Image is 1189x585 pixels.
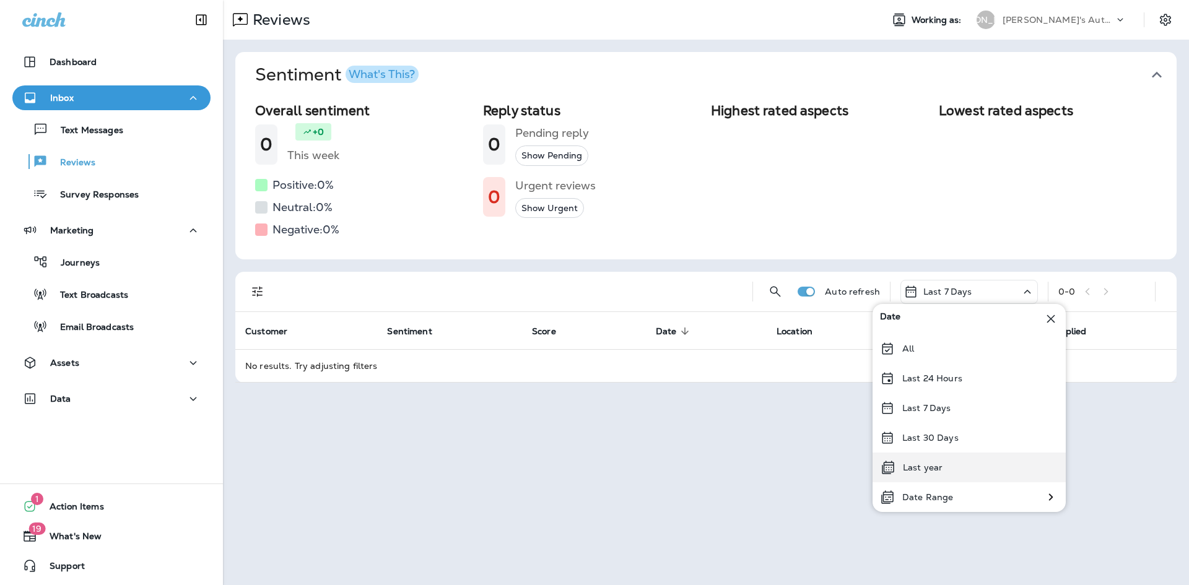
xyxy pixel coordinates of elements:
span: Score [532,326,556,337]
h5: This week [287,145,339,165]
p: Survey Responses [48,189,139,201]
button: Data [12,386,211,411]
span: Customer [245,326,303,337]
h5: Pending reply [515,123,589,143]
span: Location [777,326,812,337]
h1: 0 [488,187,500,207]
p: Text Broadcasts [48,290,128,301]
p: Journeys [48,258,100,269]
p: Dashboard [50,57,97,67]
button: Show Urgent [515,198,584,219]
h5: Neutral: 0 % [272,197,333,217]
h1: 0 [488,134,500,155]
h5: Positive: 0 % [272,175,334,195]
h2: Reply status [483,103,701,118]
p: Last 30 Days [902,433,959,443]
span: Customer [245,326,287,337]
div: What's This? [349,69,415,80]
p: Reviews [48,157,95,169]
p: Email Broadcasts [48,322,134,334]
span: Replied [1055,326,1103,337]
div: [PERSON_NAME] [977,11,995,29]
p: Assets [50,358,79,368]
td: No results. Try adjusting filters [235,349,1177,382]
button: Collapse Sidebar [184,7,219,32]
button: SentimentWhat's This? [245,52,1187,98]
p: Marketing [50,225,94,235]
button: Assets [12,350,211,375]
p: All [902,344,914,353]
p: Reviews [248,11,310,29]
p: Last 7 Days [902,403,951,413]
button: Show Pending [515,145,588,166]
p: Inbox [50,93,74,103]
span: Sentiment [387,326,432,337]
span: Location [777,326,829,337]
h5: Negative: 0 % [272,220,339,240]
p: Last 24 Hours [902,373,962,383]
div: 0 - 0 [1058,287,1075,297]
p: Last year [903,462,943,472]
h1: 0 [260,134,272,155]
span: Support [37,561,85,576]
h2: Lowest rated aspects [939,103,1157,118]
button: Filters [245,279,270,304]
span: Date [656,326,693,337]
p: Text Messages [48,125,123,137]
button: What's This? [346,66,419,83]
button: Support [12,553,211,578]
h2: Highest rated aspects [711,103,929,118]
button: Search Reviews [763,279,788,304]
div: SentimentWhat's This? [235,98,1177,259]
span: Replied [1055,326,1087,337]
span: Working as: [912,15,964,25]
button: 19What's New [12,524,211,548]
span: Score [532,326,572,337]
button: Text Messages [12,116,211,142]
p: Date Range [902,492,953,502]
span: What's New [37,531,102,546]
button: Marketing [12,218,211,243]
span: 19 [28,522,45,535]
button: Settings [1154,9,1177,31]
h5: Urgent reviews [515,176,596,196]
button: Reviews [12,149,211,175]
button: Dashboard [12,50,211,74]
button: Survey Responses [12,181,211,207]
button: Inbox [12,85,211,110]
span: Date [880,311,901,326]
p: Data [50,394,71,404]
p: [PERSON_NAME]'s Auto & Tire [1003,15,1114,25]
span: Sentiment [387,326,448,337]
button: Text Broadcasts [12,281,211,307]
p: +0 [313,126,324,138]
h2: Overall sentiment [255,103,473,118]
button: Journeys [12,249,211,275]
span: Action Items [37,501,104,516]
h1: Sentiment [255,64,419,85]
p: Last 7 Days [923,287,972,297]
p: Auto refresh [825,287,880,297]
button: 1Action Items [12,494,211,519]
button: Email Broadcasts [12,313,211,339]
span: 1 [31,493,43,505]
span: Date [656,326,677,337]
